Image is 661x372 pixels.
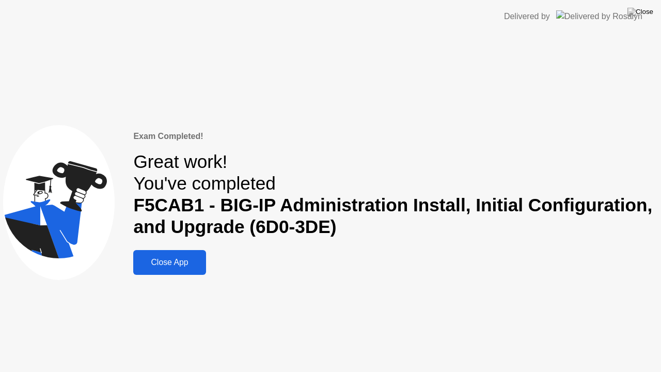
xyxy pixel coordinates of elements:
[133,250,206,275] button: Close App
[556,10,642,22] img: Delivered by Rosalyn
[133,130,658,143] div: Exam Completed!
[136,258,202,267] div: Close App
[504,10,550,23] div: Delivered by
[133,151,658,238] div: Great work! You've completed
[627,8,653,16] img: Close
[133,195,652,237] b: F5CAB1 - BIG-IP Administration Install, Initial Configuration, and Upgrade (6D0-3DE)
